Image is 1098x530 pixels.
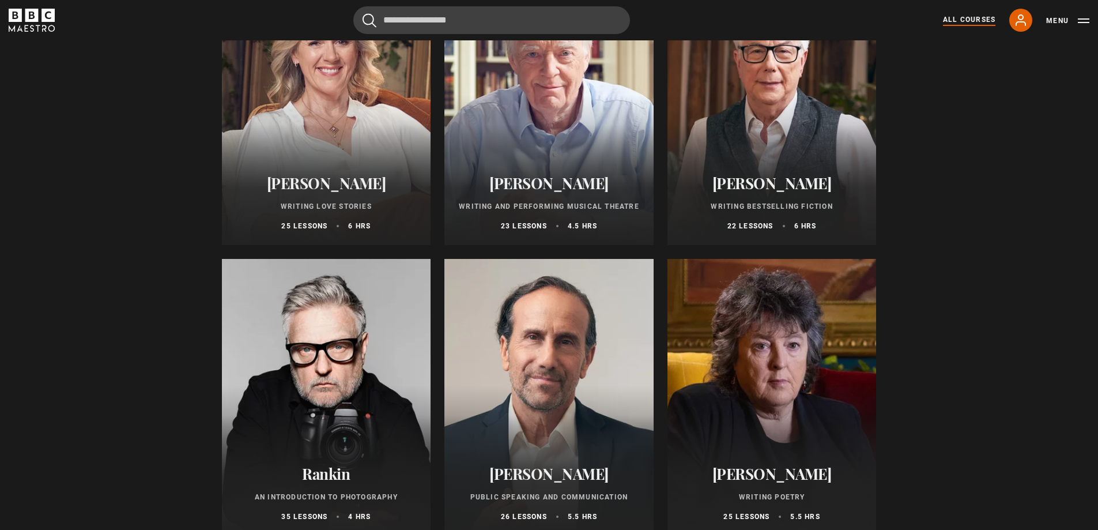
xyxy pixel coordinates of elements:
p: 22 lessons [727,221,773,231]
p: An Introduction to Photography [236,492,417,502]
p: Writing Bestselling Fiction [681,201,863,212]
button: Toggle navigation [1046,15,1089,27]
p: 35 lessons [281,512,327,522]
h2: [PERSON_NAME] [681,174,863,192]
button: Submit the search query [363,13,376,28]
p: 4 hrs [348,512,371,522]
a: All Courses [943,14,995,26]
p: Writing and Performing Musical Theatre [458,201,640,212]
p: 5.5 hrs [790,512,820,522]
p: 6 hrs [794,221,817,231]
p: Public Speaking and Communication [458,492,640,502]
p: 5.5 hrs [568,512,597,522]
h2: [PERSON_NAME] [236,174,417,192]
p: Writing Love Stories [236,201,417,212]
p: 23 lessons [501,221,547,231]
p: 4.5 hrs [568,221,597,231]
h2: [PERSON_NAME] [458,174,640,192]
p: Writing Poetry [681,492,863,502]
p: 6 hrs [348,221,371,231]
h2: Rankin [236,465,417,483]
h2: [PERSON_NAME] [681,465,863,483]
p: 25 lessons [723,512,769,522]
input: Search [353,6,630,34]
svg: BBC Maestro [9,9,55,32]
h2: [PERSON_NAME] [458,465,640,483]
p: 25 lessons [281,221,327,231]
p: 26 lessons [501,512,547,522]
